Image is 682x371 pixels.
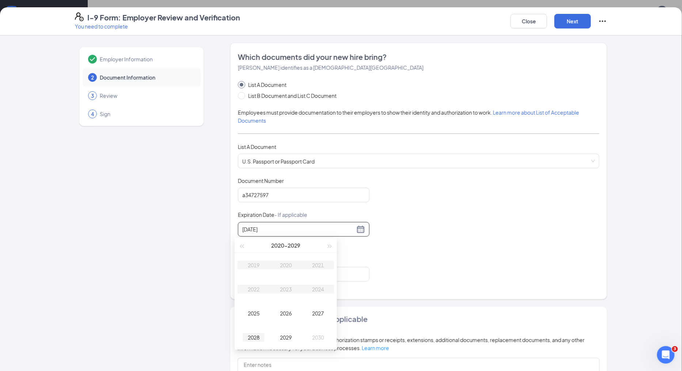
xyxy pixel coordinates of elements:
[100,92,193,99] span: Review
[91,110,94,118] span: 4
[238,211,307,218] span: Expiration Date
[243,333,265,342] div: 2028
[657,346,675,364] iframe: Intercom live chat
[272,238,300,253] button: 2020-2029
[100,110,193,118] span: Sign
[554,14,591,28] button: Next
[302,301,334,325] td: 2027
[274,211,307,218] span: - If applicable
[88,55,97,64] svg: Checkmark
[75,12,84,21] svg: FormI9EVerifyIcon
[317,314,368,324] span: • if applicable
[307,333,329,342] div: 2030
[87,12,240,23] h4: I-9 Form: Employer Review and Verification
[362,345,389,351] a: Learn more
[245,81,289,89] span: List A Document
[238,325,270,349] td: 2028
[75,23,240,30] p: You need to complete
[270,301,302,325] td: 2026
[672,346,678,352] span: 3
[243,309,265,318] div: 2025
[238,109,579,124] span: Employees must provide documentation to their employers to show their identity and authorization ...
[302,325,334,349] td: 2030
[307,309,329,318] div: 2027
[238,301,270,325] td: 2025
[238,64,424,71] span: [PERSON_NAME] identifies as a [DEMOGRAPHIC_DATA][GEOGRAPHIC_DATA]
[270,325,302,349] td: 2029
[238,177,284,184] span: Document Number
[511,14,547,28] button: Close
[245,92,340,100] span: List B Document and List C Document
[275,333,297,342] div: 2029
[275,309,297,318] div: 2026
[238,144,276,150] span: List A Document
[238,52,599,62] span: Which documents did your new hire bring?
[242,225,355,233] input: Select date
[91,92,94,99] span: 3
[91,74,94,81] span: 2
[598,17,607,26] svg: Ellipses
[100,74,193,81] span: Document Information
[242,154,595,168] span: U.S. Passport or Passport Card
[100,56,193,63] span: Employer Information
[238,337,585,351] span: Provide all notes relating employment authorization stamps or receipts, extensions, additional do...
